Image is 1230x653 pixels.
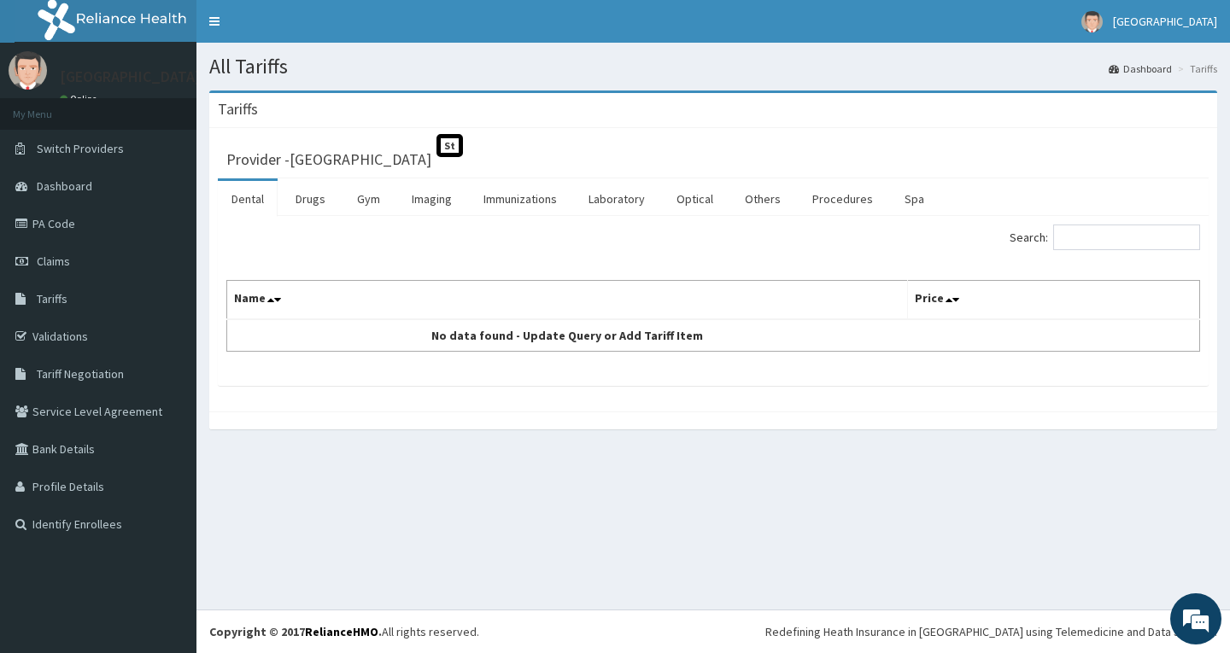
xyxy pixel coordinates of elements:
h3: Tariffs [218,102,258,117]
a: Dental [218,181,278,217]
a: Gym [343,181,394,217]
footer: All rights reserved. [196,609,1230,653]
img: User Image [9,51,47,90]
span: Tariffs [37,291,67,306]
span: [GEOGRAPHIC_DATA] [1113,14,1217,29]
h1: All Tariffs [209,55,1217,78]
th: Price [908,281,1200,320]
a: Immunizations [470,181,571,217]
a: Procedures [799,181,887,217]
a: Imaging [398,181,466,217]
a: RelianceHMO [305,624,378,639]
span: Claims [37,254,70,269]
span: Switch Providers [37,141,124,156]
span: Dashboard [37,178,92,194]
th: Name [227,281,908,320]
li: Tariffs [1174,61,1217,76]
strong: Copyright © 2017 . [209,624,382,639]
a: Drugs [282,181,339,217]
img: User Image [1081,11,1103,32]
a: Online [60,93,101,105]
p: [GEOGRAPHIC_DATA] [60,69,201,85]
div: Redefining Heath Insurance in [GEOGRAPHIC_DATA] using Telemedicine and Data Science! [765,623,1217,640]
td: No data found - Update Query or Add Tariff Item [227,319,908,352]
a: Dashboard [1109,61,1172,76]
a: Spa [891,181,938,217]
a: Optical [663,181,727,217]
a: Laboratory [575,181,659,217]
a: Others [731,181,794,217]
input: Search: [1053,224,1200,250]
label: Search: [1010,224,1200,250]
span: Tariff Negotiation [37,366,124,382]
h3: Provider - [GEOGRAPHIC_DATA] [226,152,431,167]
span: St [436,134,463,157]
